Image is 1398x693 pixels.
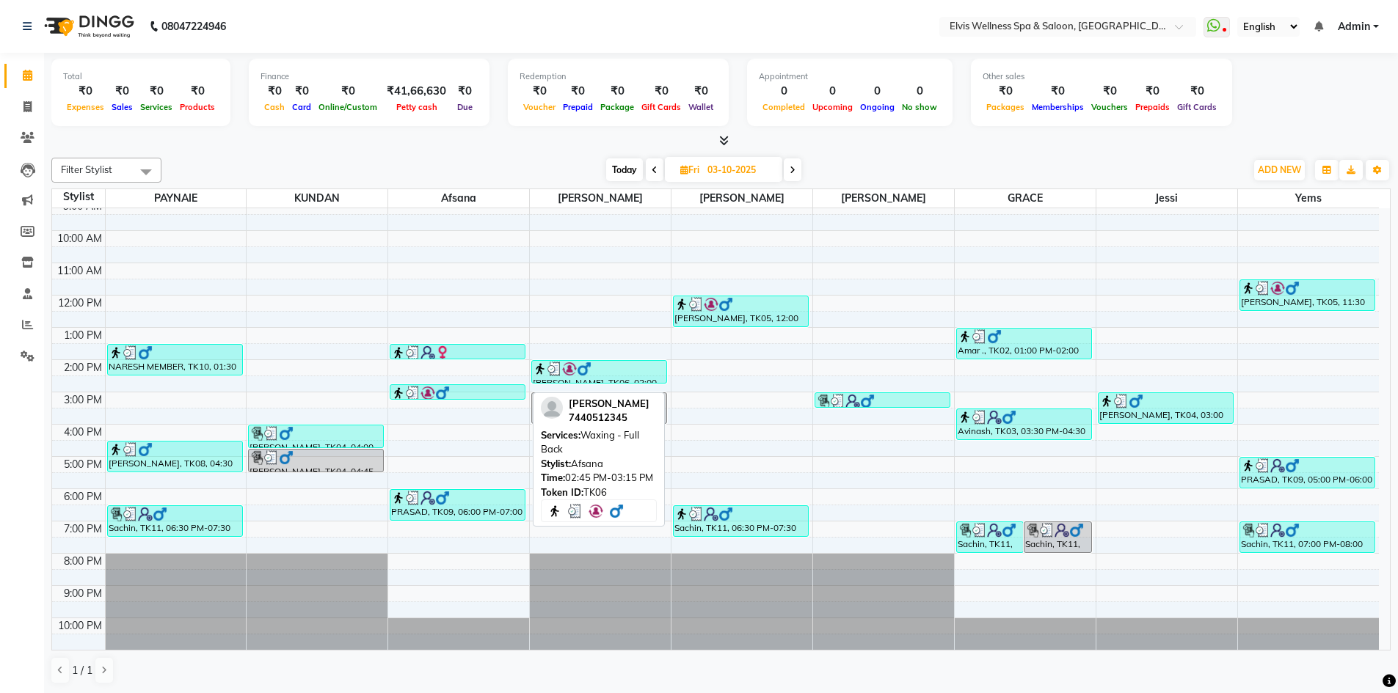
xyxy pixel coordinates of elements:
span: Expenses [63,102,108,112]
div: Sachin, TK11, 06:30 PM-07:30 PM, Massage - Swedish Massage (60 Min) [108,506,242,536]
span: Products [176,102,219,112]
div: Finance [261,70,478,83]
span: Gift Cards [638,102,685,112]
div: [PERSON_NAME], TK08, 04:30 PM-05:30 PM, Massage - Swedish Massage (60 Min) [108,441,242,472]
span: Today [606,158,643,181]
span: Due [454,102,476,112]
div: ₹0 [261,83,288,100]
span: Cash [261,102,288,112]
div: [PERSON_NAME], TK06, 02:45 PM-03:15 PM, Waxing - Full Back [390,385,525,399]
div: [PERSON_NAME], TK07, 01:30 PM-02:00 PM, Threading - Eye Brows [390,345,525,359]
div: [PERSON_NAME], TK05, 12:00 PM-01:00 PM, Massage - Swedish Massage (60 Min) [674,296,808,326]
div: 0 [898,83,941,100]
div: [PERSON_NAME], TK04, 04:00 PM-04:45 PM, Hair Root Touch Up [249,425,383,447]
span: Time: [541,472,565,483]
span: [PERSON_NAME] [813,189,954,208]
div: ₹0 [108,83,136,100]
div: 4:00 PM [61,425,105,440]
div: 3:00 PM [61,392,105,408]
div: 2:00 PM [61,360,105,375]
span: Memberships [1028,102,1088,112]
div: ₹0 [1132,83,1173,100]
div: Afsana [541,457,657,472]
div: ₹0 [685,83,717,100]
div: ₹0 [1173,83,1220,100]
span: Gift Cards [1173,102,1220,112]
div: ₹41,66,630 [381,83,452,100]
div: ₹0 [63,83,108,100]
div: ₹0 [176,83,219,100]
span: Vouchers [1088,102,1132,112]
span: Completed [759,102,809,112]
div: ₹0 [597,83,638,100]
button: ADD NEW [1254,160,1305,180]
div: ₹0 [288,83,315,100]
span: Wallet [685,102,717,112]
div: 9:00 PM [61,586,105,601]
span: Prepaids [1132,102,1173,112]
b: 08047224946 [161,6,226,47]
span: Upcoming [809,102,856,112]
span: 1 / 1 [72,663,92,678]
div: [PERSON_NAME], TK05, 11:30 AM-12:30 PM, Massage - Deeptisue Massage (60 Min) [1240,280,1375,310]
div: 0 [809,83,856,100]
span: PAYNAIE [106,189,247,208]
div: ₹0 [315,83,381,100]
div: ₹0 [1088,83,1132,100]
div: Sachin, TK11, 07:00 PM-08:00 PM, Massage - Foot Massage (30 Min) [957,522,1024,552]
div: PRASAD, TK09, 06:00 PM-07:00 PM, Sothys Facial - Ultrapure (Detox Facial) (75 Min ) [390,490,525,520]
span: Services [136,102,176,112]
span: Package [597,102,638,112]
div: Total [63,70,219,83]
span: Packages [983,102,1028,112]
div: 7440512345 [569,411,649,425]
div: ₹0 [1028,83,1088,100]
div: Sachin, TK11, 06:30 PM-07:30 PM, Massage - Swedish Massage (60 Min) [674,506,808,536]
span: Admin [1338,19,1370,34]
span: [PERSON_NAME] [569,397,649,409]
span: Prepaid [559,102,597,112]
span: Sales [108,102,136,112]
div: 12:00 PM [55,296,105,311]
div: 10:00 AM [54,231,105,246]
div: NARESH MEMBER, TK10, 01:30 PM-02:30 PM, Massage - Swedish Massage (90 Min ) [108,345,242,375]
div: 0 [856,83,898,100]
div: Sachin, TK11, 07:00 PM-08:00 PM, Massage - Swedish Massage (60 Min) [1024,522,1091,552]
div: 0 [759,83,809,100]
div: 1:00 PM [61,328,105,343]
span: Fri [677,164,703,175]
span: Voucher [520,102,559,112]
div: 8:00 PM [61,554,105,569]
div: ₹0 [559,83,597,100]
img: profile [541,397,563,419]
span: KUNDAN [247,189,387,208]
div: Amar ., TK02, 01:00 PM-02:00 PM, Massage - Swedish Massage (60 Min) [957,329,1091,359]
div: Avinash, TK03, 03:30 PM-04:30 PM, Massage - Swedish Massage (60 Min) [957,409,1091,439]
span: [PERSON_NAME] [530,189,671,208]
img: logo [37,6,138,47]
div: ₹0 [136,83,176,100]
span: No show [898,102,941,112]
span: jessi [1096,189,1237,208]
span: GRACE [955,189,1096,208]
div: 5:00 PM [61,457,105,472]
div: 11:00 AM [54,263,105,279]
span: ADD NEW [1258,164,1301,175]
div: [PERSON_NAME], TK04, 03:00 PM-04:00 PM, Massage - Deeptisue Massage (60 Min) [1099,393,1233,423]
span: Stylist: [541,458,571,469]
span: Petty cash [393,102,441,112]
input: 2025-10-03 [703,159,776,181]
div: ₹0 [452,83,478,100]
div: Redemption [520,70,717,83]
span: Waxing - Full Back [541,429,639,455]
div: [PERSON_NAME], TK04, 04:45 PM-05:30 PM, Hair Spa [249,450,383,472]
div: ₹0 [520,83,559,100]
span: [PERSON_NAME] [671,189,812,208]
div: [PERSON_NAME], TK06, 02:00 PM-02:45 PM, Pedicure [532,361,666,383]
div: TK06 [541,485,657,500]
div: 6:00 PM [61,489,105,505]
div: Stylist [52,189,105,205]
div: PRASAD, TK09, 05:00 PM-06:00 PM, Body Scrubs - Coffee & Salt (60 Min) [1240,458,1375,488]
div: ₹0 [983,83,1028,100]
span: Filter Stylist [61,164,112,175]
